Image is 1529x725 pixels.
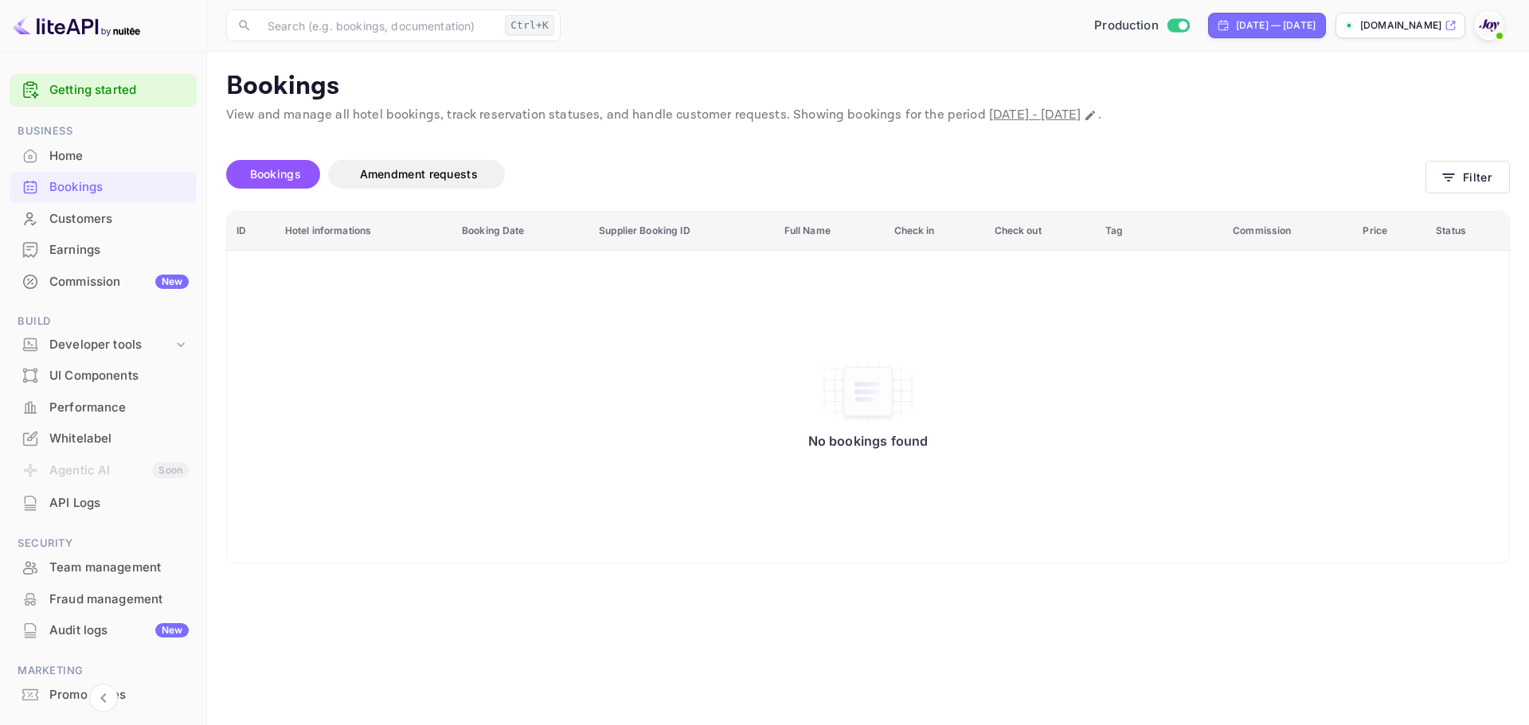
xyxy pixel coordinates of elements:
span: Production [1094,17,1159,35]
div: Team management [10,552,197,583]
a: API Logs [10,488,197,517]
div: Performance [49,399,189,417]
div: Home [10,141,197,172]
div: account-settings tabs [226,160,1425,189]
th: Status [1426,212,1509,251]
th: Booking Date [452,212,589,251]
div: Performance [10,392,197,423]
p: No bookings found [808,433,929,449]
div: Switch to Sandbox mode [1088,17,1195,35]
a: Home [10,141,197,170]
a: UI Components [10,361,197,390]
div: Customers [10,204,197,235]
div: New [155,623,189,637]
div: Bookings [10,172,197,203]
a: Team management [10,552,197,582]
div: UI Components [10,361,197,392]
input: Search (e.g. bookings, documentation) [258,10,499,41]
div: Earnings [10,235,197,266]
div: Team management [49,559,189,577]
th: Price [1353,212,1426,251]
img: LiteAPI logo [13,13,140,38]
span: Marketing [10,662,197,680]
div: Ctrl+K [505,15,554,36]
a: Getting started [49,81,189,99]
div: Promo codes [10,680,197,711]
button: Collapse navigation [89,684,118,712]
div: Developer tools [10,331,197,359]
a: Whitelabel [10,423,197,453]
div: API Logs [10,488,197,519]
button: Filter [1425,161,1510,193]
div: Home [49,147,189,166]
div: New [155,275,189,289]
div: Promo codes [49,686,189,704]
a: Promo codes [10,680,197,709]
div: Getting started [10,74,197,107]
a: Audit logsNew [10,615,197,645]
div: Developer tools [49,336,173,354]
th: Check out [985,212,1097,251]
div: Whitelabel [10,423,197,454]
div: Commission [49,273,189,291]
span: [DATE] - [DATE] [989,107,1081,123]
span: Security [10,535,197,552]
div: Earnings [49,241,189,259]
a: Bookings [10,172,197,201]
th: Full Name [775,212,885,251]
div: API Logs [49,494,189,513]
img: With Joy [1476,13,1502,38]
a: CommissionNew [10,267,197,296]
a: Earnings [10,235,197,264]
span: Business [10,123,197,140]
th: Supplier Booking ID [589,212,774,251]
p: Bookings [226,71,1510,103]
a: Performance [10,392,197,422]
span: Amendment requests [360,167,478,181]
div: UI Components [49,367,189,385]
th: Hotel informations [276,212,452,251]
span: Bookings [250,167,301,181]
p: [DOMAIN_NAME] [1360,18,1441,33]
div: Whitelabel [49,430,189,448]
div: Bookings [49,178,189,197]
div: Fraud management [10,584,197,615]
th: ID [227,212,276,251]
span: Build [10,313,197,330]
div: CommissionNew [10,267,197,298]
p: View and manage all hotel bookings, track reservation statuses, and handle customer requests. Sho... [226,106,1510,125]
th: Check in [885,212,985,251]
a: Fraud management [10,584,197,614]
th: Commission [1223,212,1353,251]
a: Customers [10,204,197,233]
img: No bookings found [820,358,916,425]
div: Audit logsNew [10,615,197,646]
table: booking table [227,212,1509,563]
div: Customers [49,210,189,228]
div: Fraud management [49,591,189,609]
div: Audit logs [49,622,189,640]
th: Tag [1096,212,1223,251]
div: [DATE] — [DATE] [1236,18,1316,33]
button: Change date range [1082,107,1098,123]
